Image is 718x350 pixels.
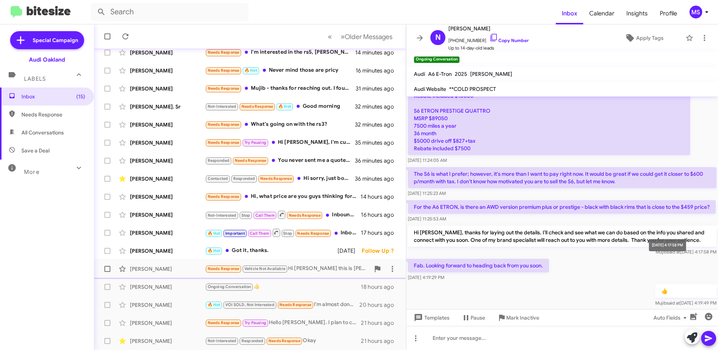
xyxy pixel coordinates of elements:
div: MS [689,6,702,18]
span: Not-Interested [208,104,237,109]
div: Hi, what price are you guys thinking for the car? [205,192,361,201]
div: 36 minutes ago [355,175,400,183]
div: [PERSON_NAME] [130,139,205,146]
div: 20 hours ago [359,301,400,309]
div: 👍 [205,282,361,291]
span: Important [225,231,245,236]
div: 32 minutes ago [355,103,400,110]
div: [DATE] [338,247,362,255]
div: 35 minutes ago [355,139,400,146]
div: 32 minutes ago [355,121,400,128]
span: Save a Deal [21,147,50,154]
div: [DATE] 4:17:58 PM [649,239,686,251]
span: 🔥 Hot [208,231,220,236]
div: [PERSON_NAME] [130,337,205,345]
span: [PERSON_NAME] [470,71,512,77]
span: Needs Response [208,320,240,325]
span: N [435,32,441,44]
div: [PERSON_NAME] [130,229,205,237]
div: 14 hours ago [361,193,400,201]
span: Older Messages [345,33,392,41]
span: All Conversations [21,129,64,136]
a: Calendar [583,3,620,24]
p: Hi [PERSON_NAME], thanks for laying out the details. I’ll check and see what we can do based on t... [408,226,716,247]
span: More [24,169,39,175]
div: 14 minutes ago [355,49,400,56]
button: Templates [406,311,456,324]
span: [DATE] 4:19:29 PM [408,275,444,280]
a: Special Campaign [10,31,84,49]
span: » [341,32,345,41]
span: Needs Response [208,194,240,199]
div: [PERSON_NAME] [130,49,205,56]
span: 🔥 Hot [208,302,220,307]
span: Needs Response [208,266,240,271]
div: You never sent me a quote for my car [205,156,355,165]
span: Call Them [250,231,269,236]
span: Stop [241,213,250,218]
small: Ongoing Conversation [414,56,460,63]
span: Needs Response [241,104,273,109]
span: Needs Response [268,338,300,343]
div: 18 hours ago [361,283,400,291]
div: Hello [PERSON_NAME]. I plan to come next weekend to check out again. [DATE] and [DATE] won't work... [205,318,361,327]
div: Good morning [205,102,355,111]
span: A6 E-Tron [428,71,452,77]
p: For the A6 ETRON, is there an AWD version premium plus or prestige - black with black rims that i... [408,200,716,214]
span: 🔥 Hot [278,104,291,109]
span: [PHONE_NUMBER] [448,33,529,44]
span: Inbox [21,93,85,100]
span: said at [667,300,680,306]
div: 21 hours ago [361,337,400,345]
span: Not-Interested [208,338,237,343]
button: MS [683,6,710,18]
div: [PERSON_NAME] [130,247,205,255]
span: Responded [233,176,255,181]
span: 2025 [455,71,467,77]
div: [PERSON_NAME] [130,265,205,273]
div: [PERSON_NAME] [130,211,205,219]
div: [PERSON_NAME] [130,319,205,327]
a: Insights [620,3,654,24]
div: [PERSON_NAME] [130,301,205,309]
a: Copy Number [489,38,529,43]
button: Auto Fields [647,311,695,324]
span: Audi Website [414,86,446,92]
span: Needs Response [208,50,240,55]
div: I'm almost done with work soon if are we going to revisit a deal or something [205,300,359,309]
span: Needs Response [208,68,240,73]
span: [DATE] 11:25:53 AM [408,216,446,222]
nav: Page navigation example [324,29,397,44]
div: Audi Oakland [29,56,65,63]
div: [PERSON_NAME]. Sr [130,103,205,110]
div: Hi sorry, just bought a car. Thank you though! [205,174,355,183]
div: [PERSON_NAME] [130,175,205,183]
div: I'm interested in the rs5, [PERSON_NAME] drove earlier this week but 64k + tax is a little higher... [205,48,355,57]
input: Search [91,3,249,21]
span: Call Them [255,213,275,218]
span: Not-Interested [208,213,237,218]
span: Contacted [208,176,228,181]
div: [PERSON_NAME] [130,85,205,92]
span: Needs Response [208,140,240,145]
div: Mujib - thanks for reaching out. I found that the shipping quote to get the A5 to me in [GEOGRAPH... [205,84,356,93]
div: Hi [PERSON_NAME] this is [PERSON_NAME], General Manager at Audi [GEOGRAPHIC_DATA]. I saw you conn... [205,264,370,273]
span: [PERSON_NAME] [448,24,529,33]
span: Mark Inactive [506,311,539,324]
p: The S6 is what I prefer; however, it's more than I want to pay right now. It would be great if we... [408,167,716,188]
div: 16 hours ago [361,211,400,219]
div: What's going on with the rs3? [205,120,355,129]
span: Needs Response [297,231,329,236]
button: Previous [323,29,336,44]
span: [DATE] 11:24:05 AM [408,157,447,163]
span: Needs Response [260,176,292,181]
a: Profile [654,3,683,24]
span: « [328,32,332,41]
span: Ongoing Conversation [208,284,251,289]
span: Try Pausing [244,140,266,145]
a: Inbox [556,3,583,24]
div: [PERSON_NAME] [130,193,205,201]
